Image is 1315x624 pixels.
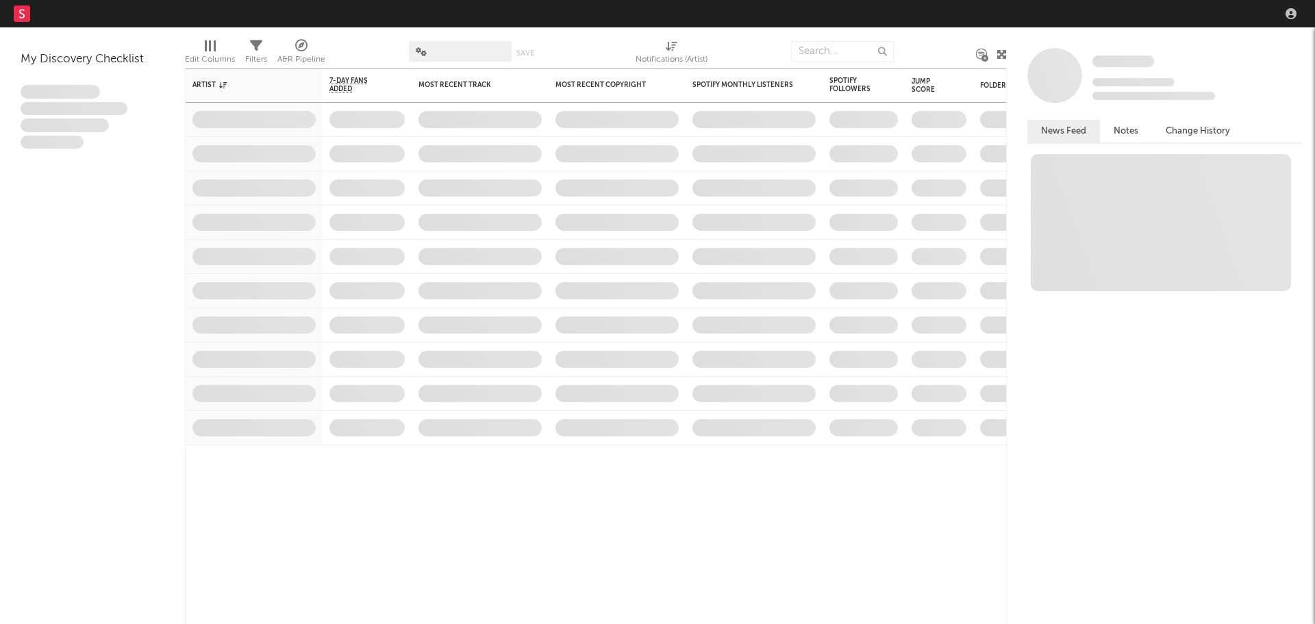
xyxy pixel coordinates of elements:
[829,77,877,93] div: Spotify Followers
[636,34,707,74] div: Notifications (Artist)
[912,77,946,94] div: Jump Score
[1092,92,1215,100] span: 0 fans last week
[555,81,658,89] div: Most Recent Copyright
[245,34,267,74] div: Filters
[329,77,384,93] span: 7-Day Fans Added
[1092,78,1175,86] span: Tracking Since: [DATE]
[21,102,127,116] span: Integer aliquet in purus et
[277,51,325,68] div: A&R Pipeline
[185,51,235,68] div: Edit Columns
[791,41,894,62] input: Search...
[418,81,521,89] div: Most Recent Track
[516,49,534,57] button: Save
[185,34,235,74] div: Edit Columns
[1152,120,1244,142] button: Change History
[636,51,707,68] div: Notifications (Artist)
[277,34,325,74] div: A&R Pipeline
[192,81,295,89] div: Artist
[21,136,84,149] span: Aliquam viverra
[1092,55,1154,68] a: Some Artist
[21,118,109,132] span: Praesent ac interdum
[21,51,164,68] div: My Discovery Checklist
[1092,55,1154,67] span: Some Artist
[1027,120,1100,142] button: News Feed
[1100,120,1152,142] button: Notes
[980,82,1083,90] div: Folders
[692,81,795,89] div: Spotify Monthly Listeners
[21,85,100,99] span: Lorem ipsum dolor
[245,51,267,68] div: Filters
